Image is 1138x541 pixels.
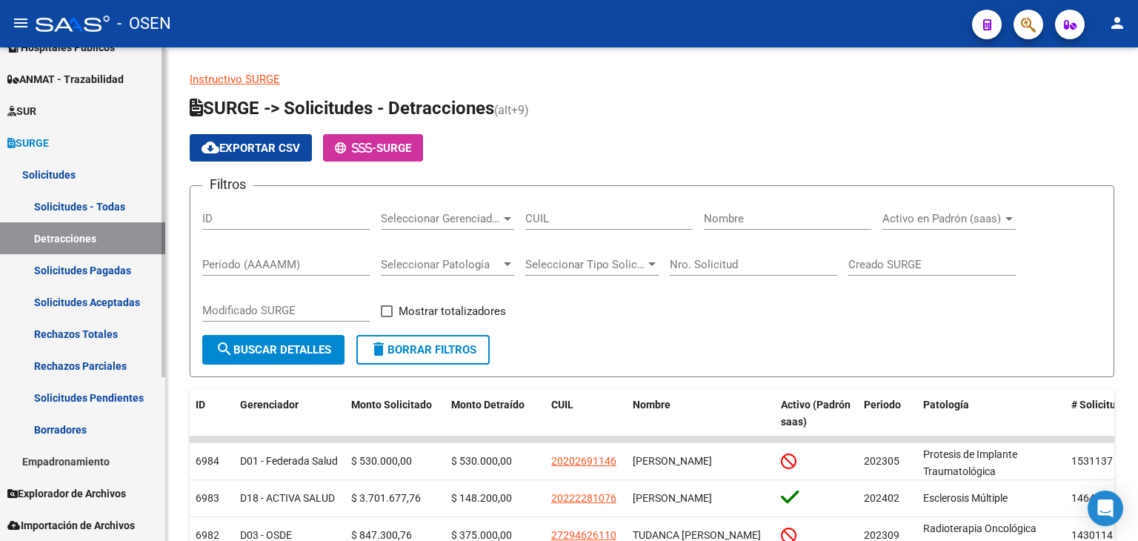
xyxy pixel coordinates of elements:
[525,258,645,271] span: Seleccionar Tipo Solicitud
[633,492,712,504] span: [PERSON_NAME]
[216,343,331,356] span: Buscar Detalles
[335,142,376,155] span: -
[240,529,292,541] span: D03 - OSDE
[923,448,1017,477] span: Protesis de Implante Traumatológica
[234,389,345,438] datatable-header-cell: Gerenciador
[923,399,969,411] span: Patología
[1071,492,1113,504] span: 1464282
[370,340,387,358] mat-icon: delete
[451,529,512,541] span: $ 375.000,00
[196,399,205,411] span: ID
[7,103,36,119] span: SUR
[7,135,49,151] span: SURGE
[1108,14,1126,32] mat-icon: person
[356,335,490,365] button: Borrar Filtros
[399,302,506,320] span: Mostrar totalizadores
[376,142,411,155] span: SURGE
[1071,455,1113,467] span: 1531137
[551,455,616,467] span: 20202691146
[494,103,529,117] span: (alt+9)
[858,389,917,438] datatable-header-cell: Periodo
[633,529,761,541] span: TUDANCA [PERSON_NAME]
[7,517,135,534] span: Importación de Archivos
[882,212,1002,225] span: Activo en Padrón (saas)
[12,14,30,32] mat-icon: menu
[864,399,901,411] span: Periodo
[117,7,171,40] span: - OSEN
[633,399,671,411] span: Nombre
[240,492,335,504] span: D18 - ACTIVA SALUD
[7,485,126,502] span: Explorador de Archivos
[1071,399,1122,411] span: # Solicitud
[190,98,494,119] span: SURGE -> Solicitudes - Detracciones
[370,343,476,356] span: Borrar Filtros
[190,73,280,86] a: Instructivo SURGE
[216,340,233,358] mat-icon: search
[1071,529,1113,541] span: 1430114
[351,529,412,541] span: $ 847.300,76
[345,389,445,438] datatable-header-cell: Monto Solicitado
[240,455,338,467] span: D01 - Federada Salud
[351,399,432,411] span: Monto Solicitado
[451,399,525,411] span: Monto Detraído
[864,455,899,467] span: 202305
[202,139,219,156] mat-icon: cloud_download
[381,258,501,271] span: Seleccionar Patología
[445,389,545,438] datatable-header-cell: Monto Detraído
[381,212,501,225] span: Seleccionar Gerenciador
[190,389,234,438] datatable-header-cell: ID
[190,134,312,162] button: Exportar CSV
[351,492,421,504] span: $ 3.701.677,76
[351,455,412,467] span: $ 530.000,00
[781,399,851,428] span: Activo (Padrón saas)
[7,71,124,87] span: ANMAT - Trazabilidad
[864,529,899,541] span: 202309
[923,492,1008,504] span: Esclerosis Múltiple
[551,529,616,541] span: 27294626110
[864,492,899,504] span: 202402
[775,389,858,438] datatable-header-cell: Activo (Padrón saas)
[240,399,299,411] span: Gerenciador
[196,529,219,541] span: 6982
[451,455,512,467] span: $ 530.000,00
[202,142,300,155] span: Exportar CSV
[545,389,627,438] datatable-header-cell: CUIL
[451,492,512,504] span: $ 148.200,00
[917,389,1065,438] datatable-header-cell: Patología
[627,389,775,438] datatable-header-cell: Nombre
[633,455,712,467] span: [PERSON_NAME]
[323,134,423,162] button: -SURGE
[202,335,345,365] button: Buscar Detalles
[196,492,219,504] span: 6983
[202,174,253,195] h3: Filtros
[551,492,616,504] span: 20222281076
[196,455,219,467] span: 6984
[551,399,573,411] span: CUIL
[1088,491,1123,526] div: Open Intercom Messenger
